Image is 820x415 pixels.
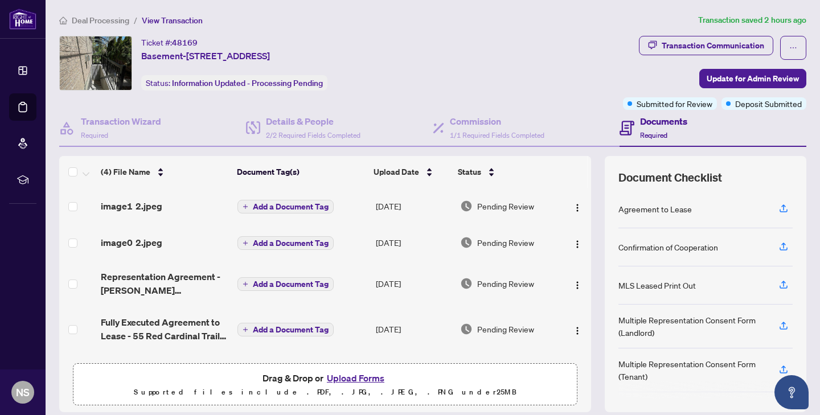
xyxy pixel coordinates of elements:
[134,14,137,27] li: /
[774,375,809,409] button: Open asap
[172,78,323,88] span: Information Updated - Processing Pending
[266,114,360,128] h4: Details & People
[458,166,481,178] span: Status
[573,203,582,212] img: Logo
[371,261,456,306] td: [DATE]
[735,97,802,110] span: Deposit Submitted
[9,9,36,30] img: logo
[573,326,582,335] img: Logo
[253,280,329,288] span: Add a Document Tag
[707,69,799,88] span: Update for Admin Review
[460,200,473,212] img: Document Status
[618,358,765,383] div: Multiple Representation Consent Form (Tenant)
[237,199,334,214] button: Add a Document Tag
[618,279,696,291] div: MLS Leased Print Out
[141,75,327,91] div: Status:
[237,236,334,250] button: Add a Document Tag
[141,36,198,49] div: Ticket #:
[450,114,544,128] h4: Commission
[232,156,370,188] th: Document Tag(s)
[73,364,577,406] span: Drag & Drop orUpload FormsSupported files include .PDF, .JPG, .JPEG, .PNG under25MB
[141,49,270,63] span: Basement-[STREET_ADDRESS]
[573,281,582,290] img: Logo
[618,314,765,339] div: Multiple Representation Consent Form (Landlord)
[101,315,228,343] span: Fully Executed Agreement to Lease - 55 Red Cardinal Trail Basement.pdf
[243,240,248,246] span: plus
[698,14,806,27] article: Transaction saved 2 hours ago
[640,131,667,139] span: Required
[142,15,203,26] span: View Transaction
[263,371,388,385] span: Drag & Drop or
[371,224,456,261] td: [DATE]
[266,131,360,139] span: 2/2 Required Fields Completed
[477,236,534,249] span: Pending Review
[16,384,30,400] span: NS
[662,36,764,55] div: Transaction Communication
[477,277,534,290] span: Pending Review
[243,327,248,332] span: plus
[172,38,198,48] span: 48169
[477,323,534,335] span: Pending Review
[371,306,456,352] td: [DATE]
[243,204,248,209] span: plus
[450,131,544,139] span: 1/1 Required Fields Completed
[789,44,797,52] span: ellipsis
[618,241,718,253] div: Confirmation of Cooperation
[618,170,722,186] span: Document Checklist
[253,326,329,334] span: Add a Document Tag
[568,197,587,215] button: Logo
[699,69,806,88] button: Update for Admin Review
[237,200,334,213] button: Add a Document Tag
[101,166,150,178] span: (4) File Name
[323,371,388,385] button: Upload Forms
[453,156,558,188] th: Status
[460,277,473,290] img: Document Status
[243,281,248,287] span: plus
[371,188,456,224] td: [DATE]
[568,320,587,338] button: Logo
[568,233,587,252] button: Logo
[96,156,232,188] th: (4) File Name
[60,36,132,90] img: IMG-N12306141_1.jpg
[81,114,161,128] h4: Transaction Wizard
[477,200,534,212] span: Pending Review
[639,36,773,55] button: Transaction Communication
[237,277,334,291] button: Add a Document Tag
[253,203,329,211] span: Add a Document Tag
[237,323,334,336] button: Add a Document Tag
[80,385,570,399] p: Supported files include .PDF, .JPG, .JPEG, .PNG under 25 MB
[618,203,692,215] div: Agreement to Lease
[59,17,67,24] span: home
[460,323,473,335] img: Document Status
[640,114,687,128] h4: Documents
[374,166,419,178] span: Upload Date
[101,199,162,213] span: image1 2.jpeg
[101,236,162,249] span: image0 2.jpeg
[369,156,453,188] th: Upload Date
[568,274,587,293] button: Logo
[237,322,334,337] button: Add a Document Tag
[253,239,329,247] span: Add a Document Tag
[101,270,228,297] span: Representation Agreement - [PERSON_NAME] [PERSON_NAME].pdf
[637,97,712,110] span: Submitted for Review
[573,240,582,249] img: Logo
[460,236,473,249] img: Document Status
[72,15,129,26] span: Deal Processing
[81,131,108,139] span: Required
